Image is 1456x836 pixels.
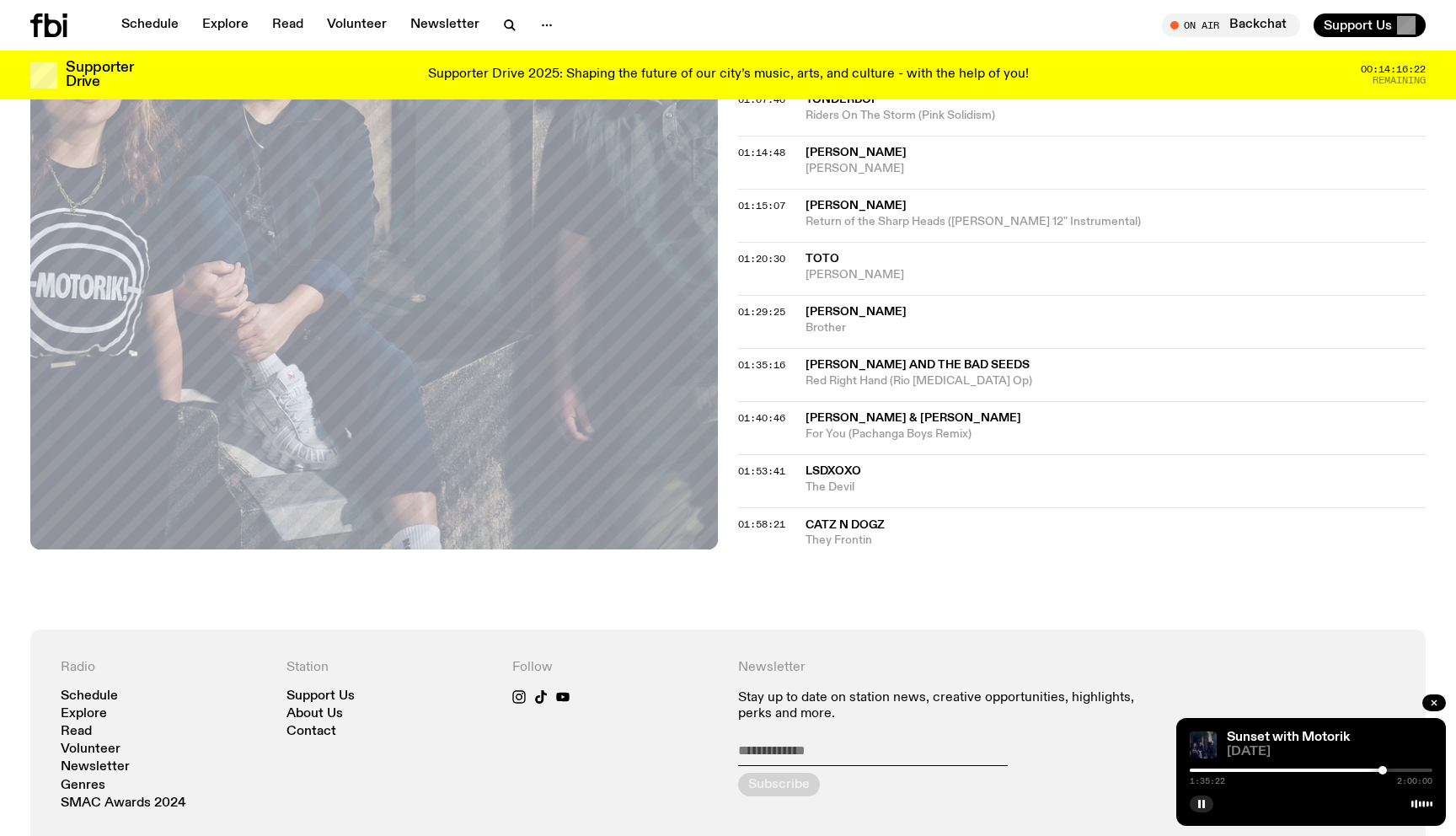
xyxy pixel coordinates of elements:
span: [PERSON_NAME] [806,200,907,212]
h3: Supporter Drive [66,61,133,89]
span: [PERSON_NAME] and the Bad Seeds [806,359,1030,371]
a: Schedule [111,13,189,37]
button: 01:29:25 [738,308,785,317]
a: Explore [61,708,107,721]
h4: Newsletter [738,660,1170,676]
span: They Frontin [806,533,1426,549]
span: 01:58:21 [738,517,785,531]
a: Support Us [286,690,355,703]
span: Return of the Sharp Heads ([PERSON_NAME] 12" Instrumental) [806,214,1426,230]
h4: Radio [61,660,266,676]
p: Stay up to date on station news, creative opportunities, highlights, perks and more. [738,690,1170,722]
span: 01:14:48 [738,146,785,159]
span: [PERSON_NAME] & [PERSON_NAME] [806,412,1021,424]
span: Catz N Dogz [806,519,885,531]
span: Remaining [1373,76,1426,85]
span: The Devil [806,480,1426,496]
span: [DATE] [1227,746,1432,758]
span: 00:14:16:22 [1361,65,1426,74]
a: Sunset with Motorik [1227,731,1350,744]
span: 2:00:00 [1397,777,1432,785]
h4: Station [286,660,492,676]
h4: Follow [512,660,718,676]
button: 01:53:41 [738,467,785,476]
span: 01:53:41 [738,464,785,478]
button: 01:07:40 [738,95,785,104]
button: 01:40:46 [738,414,785,423]
span: Brother [806,320,1426,336]
button: 01:14:48 [738,148,785,158]
span: For You (Pachanga Boys Remix) [806,426,1426,442]
a: Newsletter [400,13,490,37]
span: [PERSON_NAME] [806,161,1426,177]
span: 01:35:16 [738,358,785,372]
button: On AirBackchat [1162,13,1300,37]
a: Read [61,726,92,738]
a: Volunteer [317,13,397,37]
span: 01:15:07 [738,199,785,212]
button: 01:15:07 [738,201,785,211]
a: Read [262,13,313,37]
a: SMAC Awards 2024 [61,797,186,810]
button: Support Us [1314,13,1426,37]
a: Schedule [61,690,118,703]
a: Contact [286,726,336,738]
a: Volunteer [61,743,120,756]
button: 01:20:30 [738,255,785,264]
a: About Us [286,708,343,721]
span: Red Right Hand (Rio [MEDICAL_DATA] Op) [806,373,1426,389]
a: Genres [61,780,105,792]
p: Supporter Drive 2025: Shaping the future of our city’s music, arts, and culture - with the help o... [428,67,1029,83]
span: 01:20:30 [738,252,785,265]
span: 01:29:25 [738,305,785,319]
span: 01:40:46 [738,411,785,425]
span: Support Us [1324,18,1392,33]
span: LSDXOXO [806,465,861,477]
a: Newsletter [61,761,130,774]
span: [PERSON_NAME] [806,306,907,318]
span: [PERSON_NAME] [806,267,1426,283]
button: Subscribe [738,773,820,796]
span: Toto [806,253,839,265]
button: 01:58:21 [738,520,785,529]
span: 1:35:22 [1190,777,1225,785]
span: Riders On The Storm (Pink Solidism) [806,108,1426,124]
button: 01:35:16 [738,361,785,370]
a: Explore [192,13,259,37]
span: [PERSON_NAME] [806,147,907,158]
